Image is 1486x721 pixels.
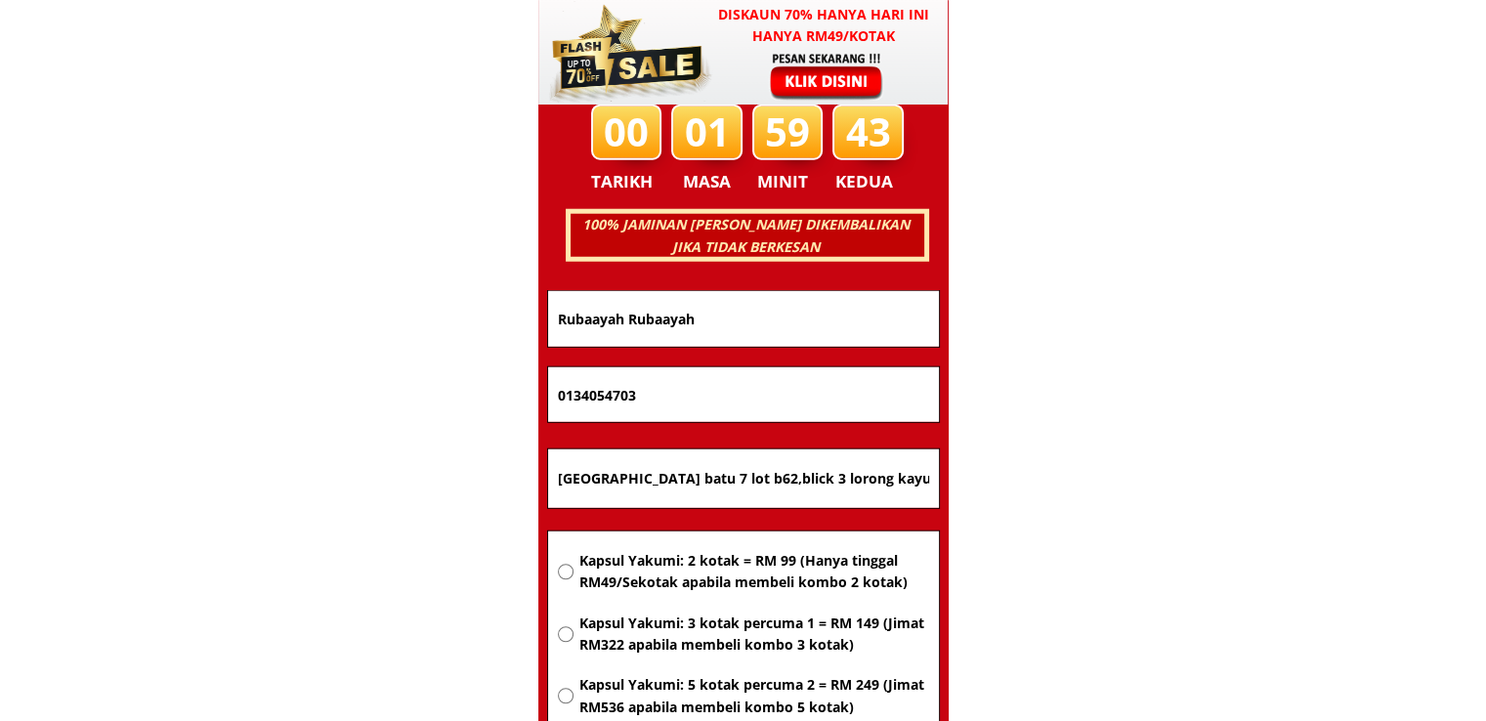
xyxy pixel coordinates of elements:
span: Kapsul Yakumi: 5 kotak percuma 2 = RM 249 (Jimat RM536 apabila membeli kombo 5 kotak) [578,674,928,718]
h3: MINIT [757,168,816,195]
h3: KEDUA [835,168,899,195]
h3: 100% JAMINAN [PERSON_NAME] DIKEMBALIKAN JIKA TIDAK BERKESAN [568,214,923,258]
input: Nombor Telefon Bimbit [553,367,934,422]
span: Kapsul Yakumi: 2 kotak = RM 99 (Hanya tinggal RM49/Sekotak apabila membeli kombo 2 kotak) [578,550,928,594]
input: Alamat [553,449,934,508]
h3: MASA [674,168,741,195]
span: Kapsul Yakumi: 3 kotak percuma 1 = RM 149 (Jimat RM322 apabila membeli kombo 3 kotak) [578,613,928,657]
h3: Diskaun 70% hanya hari ini hanya RM49/kotak [700,4,949,48]
input: Nama penuh [553,291,934,347]
h3: TARIKH [591,168,673,195]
